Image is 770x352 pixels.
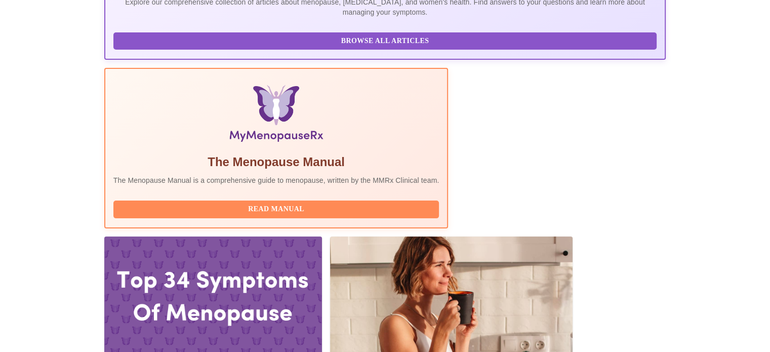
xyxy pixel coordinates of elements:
[113,204,442,213] a: Read Manual
[113,154,439,170] h5: The Menopause Manual
[113,32,657,50] button: Browse All Articles
[165,85,387,146] img: Menopause Manual
[113,36,660,45] a: Browse All Articles
[113,201,439,218] button: Read Manual
[124,203,429,216] span: Read Manual
[113,175,439,185] p: The Menopause Manual is a comprehensive guide to menopause, written by the MMRx Clinical team.
[124,35,647,48] span: Browse All Articles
